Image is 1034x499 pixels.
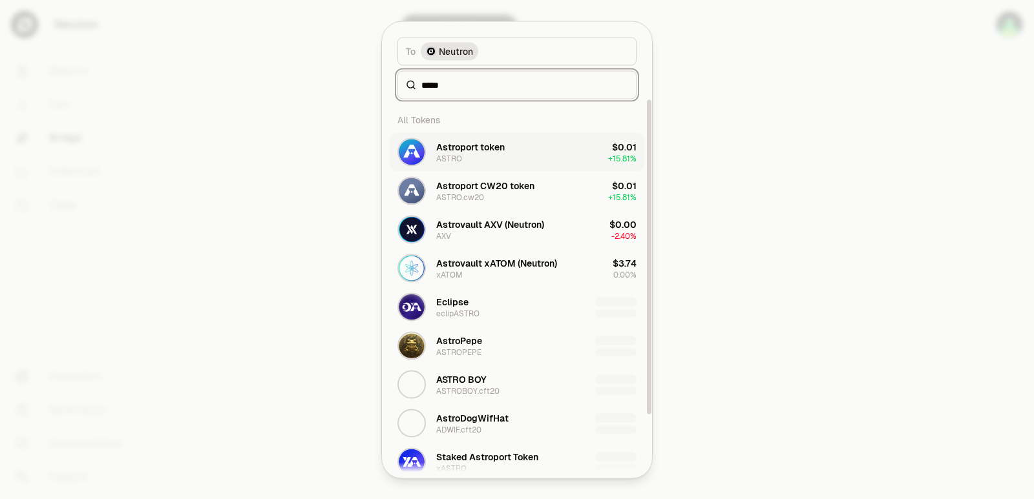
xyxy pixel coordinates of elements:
[439,45,473,57] span: Neutron
[436,385,500,396] div: ASTROBOY.cft20
[390,171,644,210] button: ASTRO.cw20 LogoAstroport CW20 tokenASTRO.cw20$0.01+15.81%
[611,230,637,241] span: -2.40%
[608,192,637,202] span: + 15.81%
[399,332,425,358] img: ASTROPEPE Logo
[436,372,487,385] div: ASTRO BOY
[436,256,557,269] div: Astrovault xATOM (Neutron)
[436,295,469,308] div: Eclipse
[613,269,637,280] span: 0.00%
[608,153,637,163] span: + 15.81%
[436,269,463,280] div: xATOM
[390,365,644,403] button: ASTROBOY.cft20 LogoASTRO BOYASTROBOY.cft20
[609,218,637,230] div: $0.00
[436,230,451,241] div: AXV
[399,449,425,474] img: xASTRO Logo
[390,287,644,326] button: eclipASTRO LogoEclipseeclipASTRO
[426,46,436,56] img: Neutron Logo
[436,192,484,202] div: ASTRO.cw20
[390,403,644,442] button: ADWIF.cft20 LogoAstroDogWifHatADWIF.cft20
[406,45,416,57] span: To
[390,249,644,287] button: xATOM LogoAstrovault xATOM (Neutron)xATOM$3.740.00%
[397,37,637,65] button: ToNeutron LogoNeutron
[399,216,425,242] img: AXV Logo
[436,334,482,347] div: AstroPepe
[612,179,637,192] div: $0.01
[613,256,637,269] div: $3.74
[436,179,534,192] div: Astroport CW20 token
[390,210,644,249] button: AXV LogoAstrovault AXV (Neutron)AXV$0.00-2.40%
[436,347,481,357] div: ASTROPEPE
[399,255,425,281] img: xATOM Logo
[390,442,644,481] button: xASTRO LogoStaked Astroport TokenxASTRO
[436,308,480,318] div: eclipASTRO
[612,140,637,153] div: $0.01
[436,218,544,230] div: Astrovault AXV (Neutron)
[436,424,481,434] div: ADWIF.cft20
[390,326,644,365] button: ASTROPEPE LogoAstroPepeASTROPEPE
[436,463,467,473] div: xASTRO
[390,132,644,171] button: ASTRO LogoAstroport tokenASTRO$0.01+15.81%
[436,411,509,424] div: AstroDogWifHat
[399,294,425,320] img: eclipASTRO Logo
[436,140,505,153] div: Astroport token
[390,107,644,132] div: All Tokens
[399,178,425,203] img: ASTRO.cw20 Logo
[436,450,538,463] div: Staked Astroport Token
[436,153,462,163] div: ASTRO
[399,139,425,165] img: ASTRO Logo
